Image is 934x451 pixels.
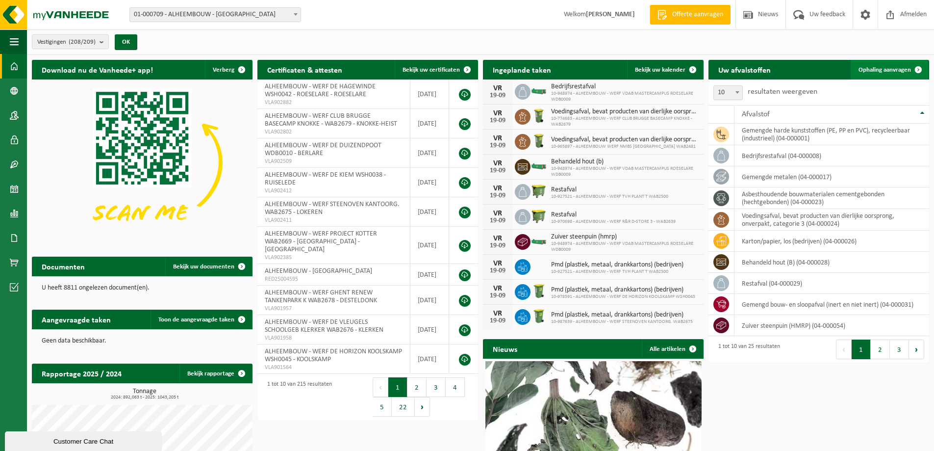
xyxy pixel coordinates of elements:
[265,267,372,275] span: ALHEEMBOUW - [GEOGRAPHIC_DATA]
[265,112,397,128] span: ALHEEMBOUW - WERF CLUB BRUGGE BASECAMP KNOKKE - WAB2679 - KNOKKE-HEIST
[890,340,909,359] button: 3
[713,339,780,360] div: 1 tot 10 van 25 resultaten
[488,134,507,142] div: VR
[734,166,929,187] td: gemengde metalen (04-000017)
[551,194,668,200] span: 10-927521 - ALHEEMBOUW - WERF TVH PLANT T WAB2500
[158,317,234,323] span: Toon de aangevraagde taken
[265,254,403,262] span: VLA902385
[488,267,507,274] div: 19-09
[530,237,547,245] img: HK-XC-10-GN-00
[551,83,699,91] span: Bedrijfsrestafval
[551,294,695,300] span: 10-978591 - ALHEEMBOUW - WERF DE HORIZON KOOLSKAMP WSH0045
[410,286,449,315] td: [DATE]
[734,273,929,294] td: restafval (04-000029)
[173,264,234,270] span: Bekijk uw documenten
[395,60,477,80] a: Bekijk uw certificaten
[734,294,929,315] td: gemengd bouw- en sloopafval (inert en niet inert) (04-000031)
[373,397,392,417] button: 5
[427,377,446,397] button: 3
[37,395,252,400] span: 2024: 892,063 t - 2025: 1043,205 t
[551,233,699,241] span: Zuiver steenpuin (hmrp)
[734,124,929,145] td: gemengde harde kunststoffen (PE, PP en PVC), recycleerbaar (industrieel) (04-000001)
[37,35,96,50] span: Vestigingen
[37,388,252,400] h3: Tonnage
[488,260,507,267] div: VR
[265,318,383,334] span: ALHEEMBOUW - WERF DE VLEUGELS SCHOOLGEB KLERKER WAB2676 - KLERKEN
[551,219,676,225] span: 10-970698 - ALHEEMBOUW - WERF R&R D-STORE 3 - WAB2639
[551,319,693,325] span: 10-987639 - ALHEEMBOUW - WERF STEENOVEN KANTOORG. WAB2675
[179,364,252,383] a: Bekijk rapportage
[530,283,547,299] img: WB-0240-HPE-GN-50
[410,80,449,109] td: [DATE]
[262,376,332,418] div: 1 tot 10 van 215 resultaten
[265,216,403,224] span: VLA902411
[488,185,507,192] div: VR
[530,208,547,224] img: WB-1100-HPE-GN-50
[551,241,699,253] span: 10-948974 - ALHEEMBOUW - WERF VDAB MASTERCAMPUS ROESELARE WDB0009
[129,7,301,22] span: 01-000709 - ALHEEMBOUW - OOSTNIEUWKERKE
[488,167,507,174] div: 19-09
[265,275,403,283] span: RED25004595
[488,318,507,324] div: 19-09
[488,285,507,292] div: VR
[42,338,243,345] p: Geen data beschikbaar.
[403,67,460,73] span: Bekijk uw certificaten
[742,110,770,118] span: Afvalstof
[265,171,386,186] span: ALHEEMBOUW - WERF DE KIEM WSH0038 - RUISELEDE
[488,235,507,242] div: VR
[852,340,871,359] button: 1
[410,315,449,345] td: [DATE]
[165,257,252,276] a: Bekijk uw documenten
[265,201,400,216] span: ALHEEMBOUW - WERF STEENOVEN KANTOORG. WAB2675 - LOKEREN
[483,339,527,358] h2: Nieuws
[714,86,742,100] span: 10
[488,117,507,124] div: 19-09
[734,315,929,336] td: zuiver steenpuin (HMRP) (04-000054)
[32,60,163,79] h2: Download nu de Vanheede+ app!
[115,34,137,50] button: OK
[265,128,403,136] span: VLA902802
[265,187,403,195] span: VLA902412
[69,39,96,45] count: (208/209)
[446,377,465,397] button: 4
[388,377,407,397] button: 1
[734,231,929,252] td: karton/papier, los (bedrijven) (04-000026)
[410,264,449,286] td: [DATE]
[488,84,507,92] div: VR
[410,168,449,197] td: [DATE]
[551,261,683,269] span: Pmd (plastiek, metaal, drankkartons) (bedrijven)
[551,144,699,150] span: 10-965897 - ALHEEMBOUW WERF NMBS [GEOGRAPHIC_DATA] WAB2481
[551,286,695,294] span: Pmd (plastiek, metaal, drankkartons) (bedrijven)
[265,334,403,342] span: VLA901958
[213,67,234,73] span: Verberg
[627,60,703,80] a: Bekijk uw kalender
[265,142,381,157] span: ALHEEMBOUW - WERF DE DUIZENDPOOT WDB0010 - BERLARE
[748,88,817,96] label: resultaten weergeven
[392,397,415,417] button: 22
[488,192,507,199] div: 19-09
[650,5,731,25] a: Offerte aanvragen
[265,230,377,253] span: ALHEEMBOUW - WERF PROJECT KOTTER WAB2669 - [GEOGRAPHIC_DATA] - [GEOGRAPHIC_DATA]
[265,348,402,363] span: ALHEEMBOUW - WERF DE HORIZON KOOLSKAMP WSH0045 - KOOLSKAMP
[530,133,547,149] img: WB-0140-HPE-GN-50
[734,187,929,209] td: asbesthoudende bouwmaterialen cementgebonden (hechtgebonden) (04-000023)
[407,377,427,397] button: 2
[265,364,403,371] span: VLA901564
[551,116,699,128] span: 10-774683 - ALHEEMBOUW - WERF CLUB BRUGGE BASECAMP KNOKKE - WAB2679
[410,345,449,374] td: [DATE]
[551,269,683,275] span: 10-927521 - ALHEEMBOUW - WERF TVH PLANT T WAB2500
[410,109,449,138] td: [DATE]
[734,209,929,231] td: voedingsafval, bevat producten van dierlijke oorsprong, onverpakt, categorie 3 (04-000024)
[551,166,699,178] span: 10-948974 - ALHEEMBOUW - WERF VDAB MASTERCAMPUS ROESELARE WDB0009
[265,99,403,106] span: VLA902882
[32,80,252,245] img: Download de VHEPlus App
[488,310,507,318] div: VR
[551,158,699,166] span: Behandeld hout (b)
[5,429,164,451] iframe: chat widget
[530,183,547,199] img: WB-1100-HPE-GN-51
[410,197,449,227] td: [DATE]
[488,242,507,249] div: 19-09
[265,158,403,165] span: VLA902509
[586,11,635,18] strong: [PERSON_NAME]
